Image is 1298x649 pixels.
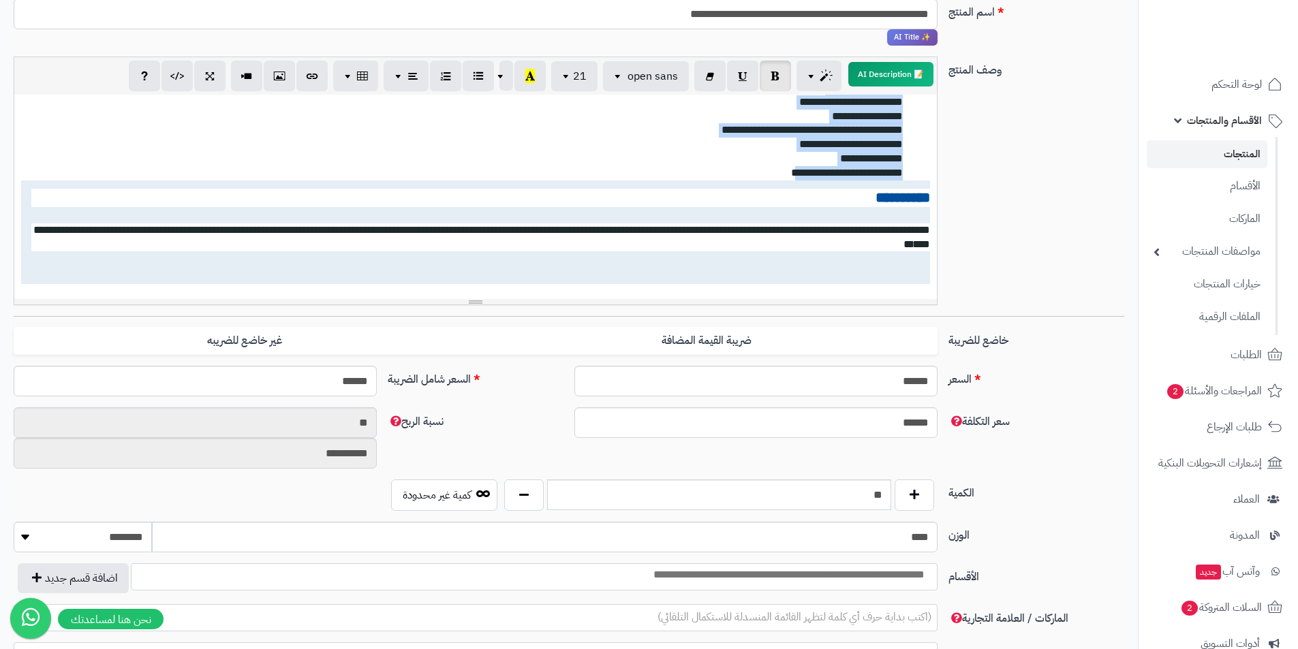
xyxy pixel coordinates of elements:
a: السلات المتروكة2 [1147,591,1290,624]
a: إشعارات التحويلات البنكية [1147,447,1290,479]
a: خيارات المنتجات [1147,270,1267,299]
a: الملفات الرقمية [1147,302,1267,332]
button: اضافة قسم جديد [18,563,129,593]
a: لوحة التحكم [1147,68,1290,101]
span: السلات المتروكة [1180,598,1262,617]
button: 📝 AI Description [848,62,933,86]
a: المدونة [1147,519,1290,552]
span: وآتس آب [1194,562,1260,581]
span: المراجعات والأسئلة [1166,381,1262,400]
button: open sans [603,61,689,91]
label: الوزن [943,522,1130,543]
span: 2 [1167,384,1184,399]
label: الكمية [943,479,1130,501]
span: (اكتب بداية حرف أي كلمة لتظهر القائمة المنسدلة للاستكمال التلقائي) [658,609,931,625]
span: جديد [1196,565,1221,580]
a: مواصفات المنتجات [1147,237,1267,266]
label: ضريبة القيمة المضافة [476,327,938,355]
a: المراجعات والأسئلة2 [1147,375,1290,407]
button: 21 [551,61,598,91]
label: السعر [943,366,1130,387]
label: خاضع للضريبة [943,327,1130,349]
span: العملاء [1233,490,1260,509]
label: غير خاضع للضريبه [14,327,476,355]
label: الأقسام [943,563,1130,585]
label: السعر شامل الضريبة [382,366,569,387]
span: 2 [1181,601,1198,616]
span: لوحة التحكم [1211,75,1262,94]
span: سعر التكلفة [948,413,1010,430]
a: المنتجات [1147,140,1267,168]
span: نسبة الربح [388,413,444,430]
span: الماركات / العلامة التجارية [948,610,1068,627]
span: إشعارات التحويلات البنكية [1158,454,1262,473]
a: الماركات [1147,204,1267,234]
span: الطلبات [1231,345,1262,364]
span: 21 [573,68,587,84]
a: طلبات الإرجاع [1147,411,1290,443]
a: وآتس آبجديد [1147,555,1290,588]
span: الأقسام والمنتجات [1187,111,1262,130]
span: طلبات الإرجاع [1207,417,1262,437]
label: وصف المنتج [943,57,1130,78]
a: العملاء [1147,483,1290,516]
span: open sans [628,68,678,84]
span: المدونة [1230,526,1260,545]
a: الأقسام [1147,172,1267,201]
a: الطلبات [1147,338,1290,371]
span: انقر لاستخدام رفيقك الذكي [887,29,938,46]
